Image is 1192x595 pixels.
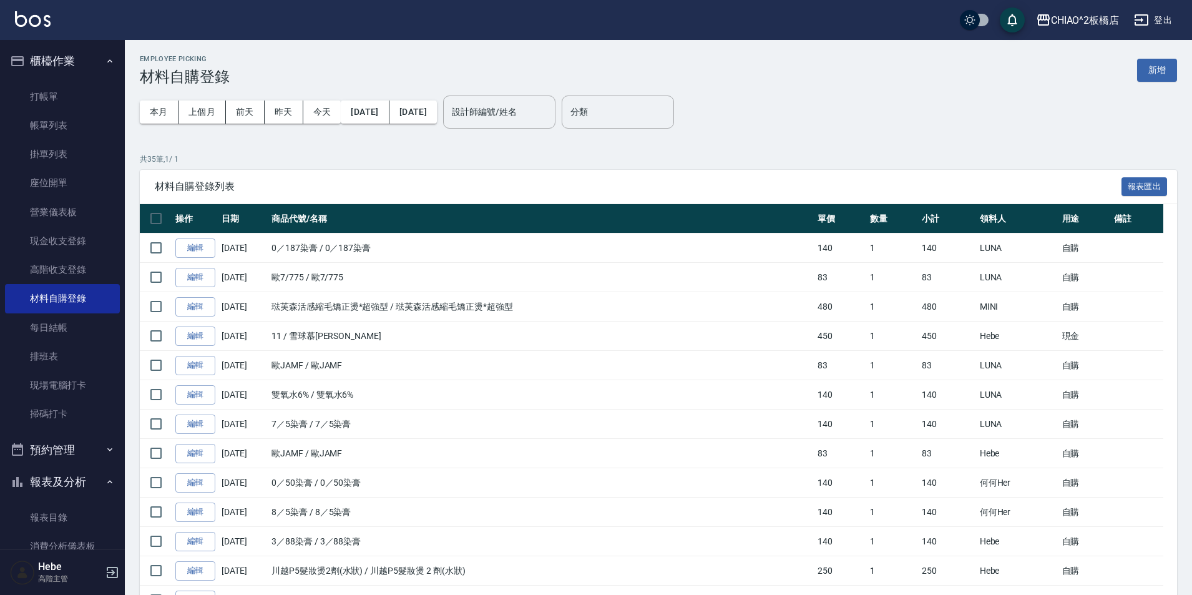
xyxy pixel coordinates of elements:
[814,468,867,498] td: 140
[867,527,919,556] td: 1
[814,380,867,410] td: 140
[218,263,268,292] td: [DATE]
[175,297,215,317] a: 編輯
[867,263,919,292] td: 1
[814,410,867,439] td: 140
[977,498,1059,527] td: 何何Her
[175,561,215,581] a: 編輯
[1059,498,1111,527] td: 自購
[977,410,1059,439] td: LUNA
[814,498,867,527] td: 140
[5,503,120,532] a: 報表目錄
[268,468,814,498] td: 0／50染膏 / 0／50染膏
[977,556,1059,586] td: Hebe
[1059,380,1111,410] td: 自購
[5,313,120,342] a: 每日結帳
[867,204,919,234] th: 數量
[919,292,976,322] td: 480
[5,255,120,284] a: 高階收支登錄
[5,466,120,498] button: 報表及分析
[919,439,976,468] td: 83
[1059,468,1111,498] td: 自購
[919,527,976,556] td: 140
[814,204,867,234] th: 單價
[1059,351,1111,380] td: 自購
[977,439,1059,468] td: Hebe
[867,410,919,439] td: 1
[175,385,215,405] a: 編輯
[268,498,814,527] td: 8／5染膏 / 8／5染膏
[814,527,867,556] td: 140
[814,556,867,586] td: 250
[977,322,1059,351] td: Hebe
[867,468,919,498] td: 1
[1059,556,1111,586] td: 自購
[867,556,919,586] td: 1
[175,238,215,258] a: 編輯
[1059,204,1111,234] th: 用途
[1059,410,1111,439] td: 自購
[5,198,120,227] a: 營業儀表板
[5,227,120,255] a: 現金收支登錄
[268,322,814,351] td: 11 / 雪球慕[PERSON_NAME]
[1111,204,1163,234] th: 備註
[140,55,230,63] h2: Employee Picking
[5,284,120,313] a: 材料自購登錄
[175,503,215,522] a: 編輯
[268,556,814,586] td: 川越P5髮妝燙2劑(水狀) / 川越P5髮妝燙 2 劑(水狀)
[977,468,1059,498] td: 何何Her
[268,351,814,380] td: 歐JAMF / 歐JAMF
[1137,59,1177,82] button: 新增
[218,234,268,263] td: [DATE]
[919,410,976,439] td: 140
[38,573,102,584] p: 高階主管
[15,11,51,27] img: Logo
[1121,177,1168,197] button: 報表匯出
[268,204,814,234] th: 商品代號/名稱
[919,351,976,380] td: 83
[919,204,976,234] th: 小計
[1000,7,1025,32] button: save
[268,234,814,263] td: 0／187染膏 / 0／187染膏
[218,380,268,410] td: [DATE]
[814,234,867,263] td: 140
[919,556,976,586] td: 250
[5,82,120,111] a: 打帳單
[140,101,178,124] button: 本月
[1059,234,1111,263] td: 自購
[172,204,218,234] th: 操作
[5,371,120,400] a: 現場電腦打卡
[5,169,120,197] a: 座位開單
[1129,9,1177,32] button: 登出
[867,322,919,351] td: 1
[268,292,814,322] td: 琺芙森活感縮毛矯正燙*超強型 / 琺芙森活感縮毛矯正燙*超強型
[303,101,341,124] button: 今天
[218,498,268,527] td: [DATE]
[218,527,268,556] td: [DATE]
[175,268,215,287] a: 編輯
[218,468,268,498] td: [DATE]
[977,292,1059,322] td: MINI
[814,439,867,468] td: 83
[268,410,814,439] td: 7／5染膏 / 7／5染膏
[268,439,814,468] td: 歐JAMF / 歐JAMF
[5,45,120,77] button: 櫃檯作業
[5,140,120,169] a: 掛單列表
[175,532,215,551] a: 編輯
[977,527,1059,556] td: Hebe
[1059,292,1111,322] td: 自購
[218,556,268,586] td: [DATE]
[919,380,976,410] td: 140
[155,180,1121,193] span: 材料自購登錄列表
[5,342,120,371] a: 排班表
[1059,439,1111,468] td: 自購
[218,292,268,322] td: [DATE]
[218,410,268,439] td: [DATE]
[268,527,814,556] td: 3／88染膏 / 3／88染膏
[1059,527,1111,556] td: 自購
[140,154,1177,165] p: 共 35 筆, 1 / 1
[1121,180,1168,192] a: 報表匯出
[814,263,867,292] td: 83
[919,322,976,351] td: 450
[867,439,919,468] td: 1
